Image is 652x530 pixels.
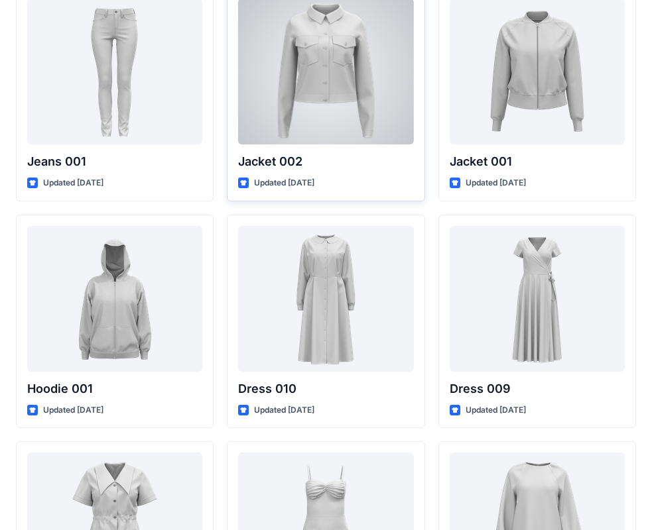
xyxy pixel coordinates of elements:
p: Dress 010 [238,380,413,398]
a: Dress 009 [450,226,625,372]
p: Updated [DATE] [466,403,526,417]
p: Updated [DATE] [254,403,314,417]
p: Updated [DATE] [43,403,103,417]
p: Updated [DATE] [43,176,103,190]
p: Dress 009 [450,380,625,398]
p: Hoodie 001 [27,380,202,398]
a: Hoodie 001 [27,226,202,372]
p: Updated [DATE] [466,176,526,190]
p: Updated [DATE] [254,176,314,190]
a: Dress 010 [238,226,413,372]
p: Jacket 001 [450,152,625,171]
p: Jeans 001 [27,152,202,171]
p: Jacket 002 [238,152,413,171]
